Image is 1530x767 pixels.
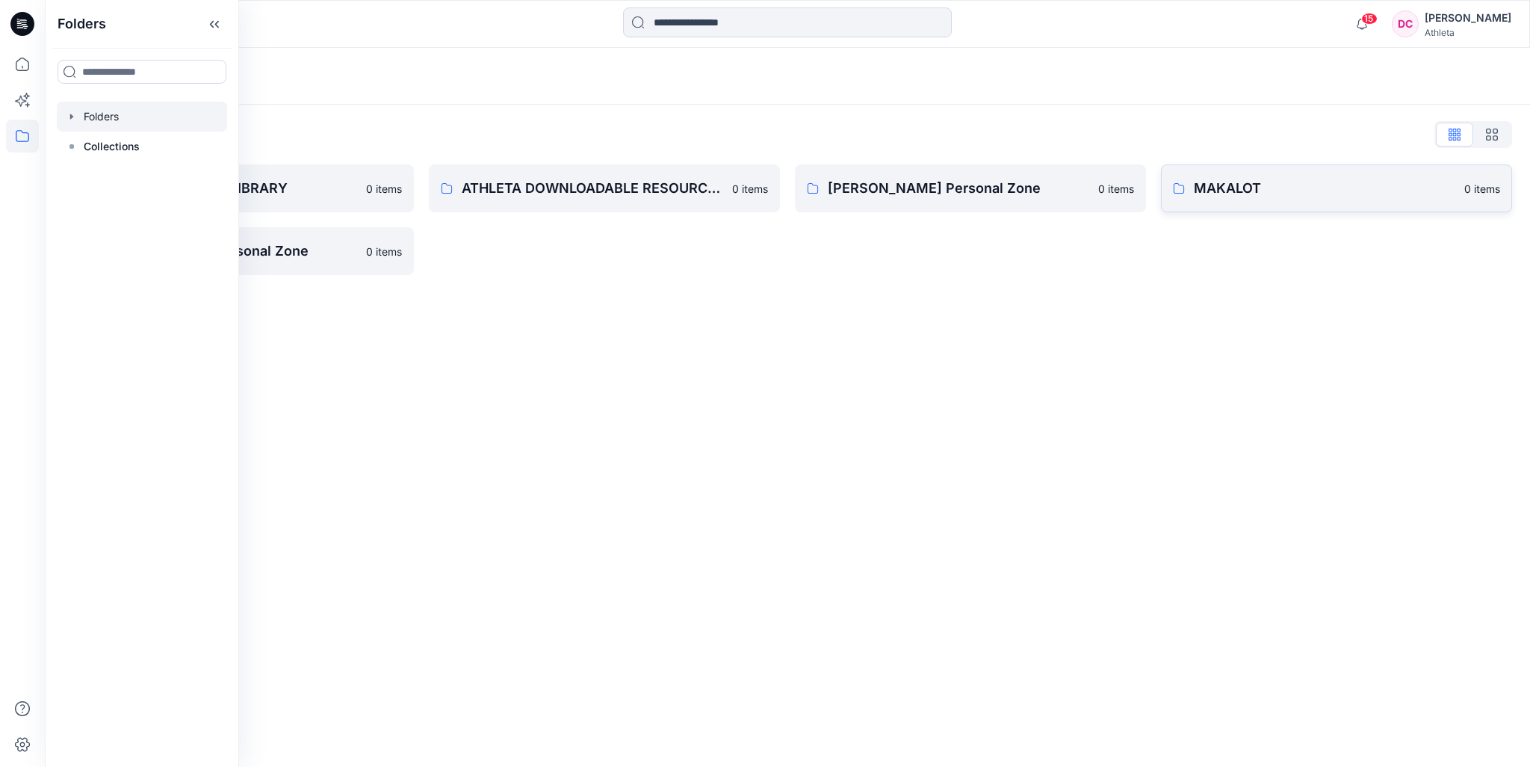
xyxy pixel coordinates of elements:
p: 0 items [1098,181,1134,197]
p: 0 items [1464,181,1500,197]
a: MAKALOT0 items [1161,164,1512,212]
p: ATHLETA DOWNLOADABLE RESOURCES [462,178,723,199]
p: MAKALOT [1194,178,1455,199]
div: Athleta [1425,27,1511,38]
a: ATHLETA DOWNLOADABLE RESOURCES0 items [429,164,780,212]
p: Collections [84,138,140,155]
a: [PERSON_NAME] Personal Zone0 items [795,164,1146,212]
div: DC [1392,10,1419,37]
p: 0 items [366,181,402,197]
p: 0 items [732,181,768,197]
p: [PERSON_NAME] Personal Zone [828,178,1089,199]
div: [PERSON_NAME] [1425,9,1511,27]
span: 15 [1361,13,1378,25]
p: 0 items [366,244,402,259]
